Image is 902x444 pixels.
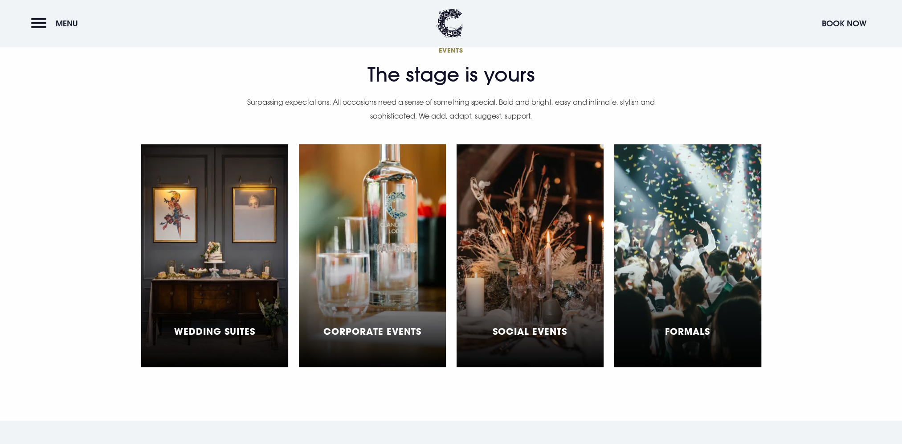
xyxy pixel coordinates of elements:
[31,14,82,33] button: Menu
[493,326,567,337] h5: Social Events
[246,95,656,123] p: Surpassing expectations. All occasions need a sense of something special. Bold and bright, easy a...
[457,144,604,367] a: Social Events
[141,144,288,367] a: Wedding Suites
[437,9,463,38] img: Clandeboye Lodge
[817,14,871,33] button: Book Now
[665,326,710,337] h5: Formals
[174,326,255,337] h5: Wedding Suites
[246,46,656,54] span: Events
[299,144,446,367] a: Corporate Events
[614,144,761,367] a: Formals
[56,18,78,29] span: Menu
[323,326,421,337] h5: Corporate Events
[246,46,656,86] h2: The stage is yours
